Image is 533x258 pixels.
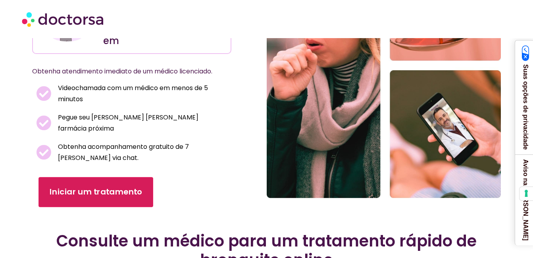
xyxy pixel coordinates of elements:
[38,177,153,207] a: Iniciar um tratamento
[50,187,142,198] span: Iniciar um tratamento
[56,83,227,105] span: Videochamada com um médico em menos de 5 minutos
[32,66,212,77] p: Obtenha atendimento imediato de um médico licenciado.
[56,112,227,134] span: Pegue seu [PERSON_NAME] [PERSON_NAME] farmácia próxima
[56,141,227,164] span: Obtenha acompanhamento gratuito de 7 [PERSON_NAME] via chat.
[520,187,533,200] button: Your consent preferences for tracking technologies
